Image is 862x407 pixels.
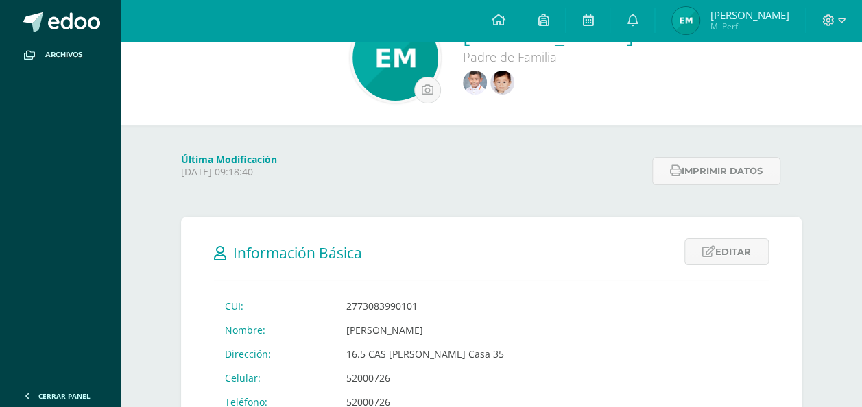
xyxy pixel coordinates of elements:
[335,342,595,366] td: 16.5 CAS [PERSON_NAME] Casa 35
[684,238,769,265] a: Editar
[45,49,82,60] span: Archivos
[335,318,595,342] td: [PERSON_NAME]
[233,243,362,262] span: Información Básica
[335,294,595,318] td: 2773083990101
[652,157,780,185] button: Imprimir datos
[214,366,335,390] td: Celular:
[11,41,110,69] a: Archivos
[490,71,514,95] img: 688c28974920353aeb905faf28eed8ce.png
[710,21,789,32] span: Mi Perfil
[352,15,438,101] img: e13f73f16c46155f35ac7909d4e3dc26.png
[181,153,644,166] h4: Última Modificación
[463,71,487,95] img: 8242dfde43e1dc672216aed7e0f0aea7.png
[214,342,335,366] td: Dirección:
[710,8,789,22] span: [PERSON_NAME]
[672,7,699,34] img: 4c2e31d1f38b8ea0af86222b6ffff8c9.png
[214,318,335,342] td: Nombre:
[463,49,634,65] div: Padre de Familia
[181,166,644,178] p: [DATE] 09:18:40
[38,391,91,401] span: Cerrar panel
[335,366,595,390] td: 52000726
[214,294,335,318] td: CUI:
